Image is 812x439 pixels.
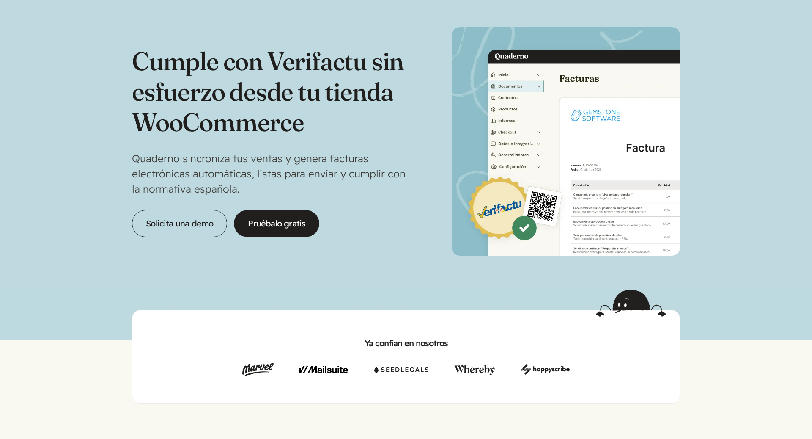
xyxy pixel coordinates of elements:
[132,151,406,196] p: Quaderno sincroniza tus ventas y genera facturas electrónicas automáticas, listas para enviar y c...
[374,363,428,376] img: Seedlegals
[132,46,406,137] h1: Cumple con Verifactu sin esfuerzo desde tu tienda WooCommerce
[242,363,274,376] img: Marvel
[146,337,666,349] h2: Ya confían en nosotros
[132,210,227,237] a: Solicita una demo
[299,363,348,376] img: Mailsuite
[454,363,495,376] img: Whereby
[521,363,570,376] img: Happy Scribe
[452,27,680,256] img: Interfaz Quaderno con una factura y un distintivo Verifactu
[234,210,319,237] a: Pruébalo gratis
